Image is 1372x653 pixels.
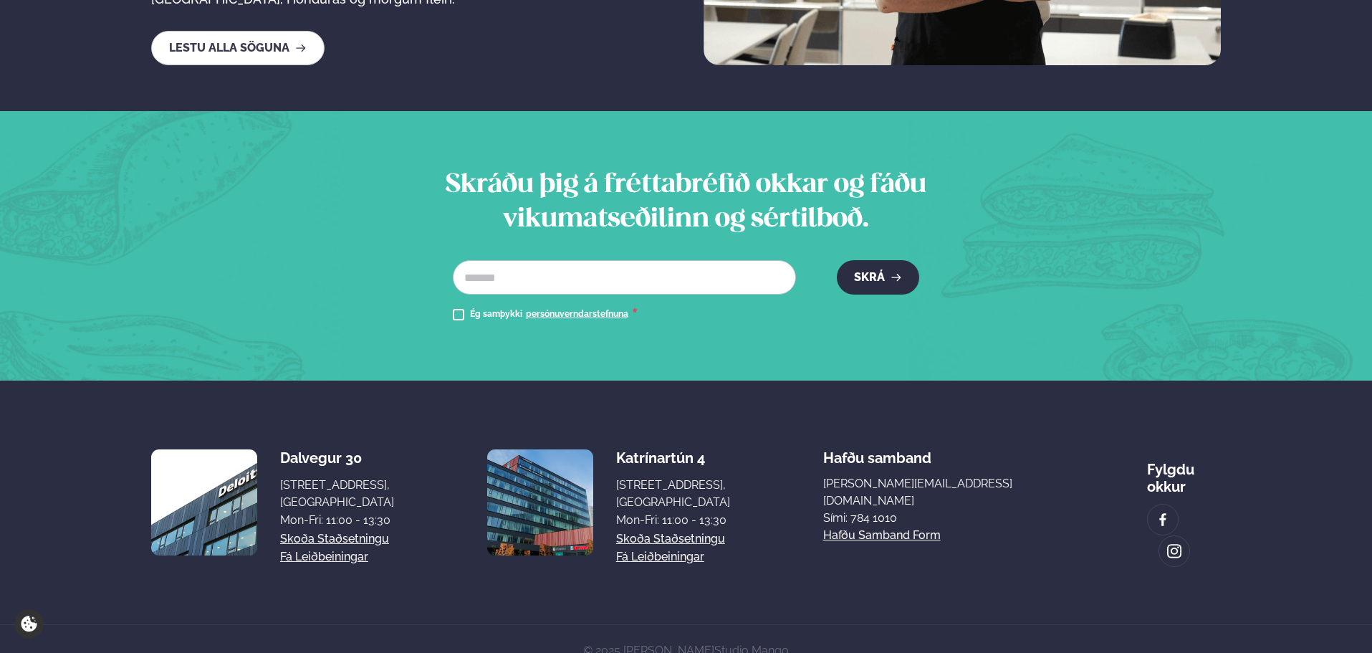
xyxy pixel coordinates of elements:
img: image alt [1166,543,1182,560]
div: Dalvegur 30 [280,449,394,467]
a: Lestu alla söguna [151,31,325,65]
img: image alt [487,449,593,556]
a: Cookie settings [14,609,44,639]
div: Ég samþykki [470,306,638,323]
a: Skoða staðsetningu [616,530,725,548]
div: [STREET_ADDRESS], [GEOGRAPHIC_DATA] [280,477,394,511]
a: [PERSON_NAME][EMAIL_ADDRESS][DOMAIN_NAME] [823,475,1054,510]
div: Mon-Fri: 11:00 - 13:30 [280,512,394,529]
span: Hafðu samband [823,438,931,467]
a: persónuverndarstefnuna [526,309,628,320]
h2: Skráðu þig á fréttabréfið okkar og fáðu vikumatseðilinn og sértilboð. [404,168,968,237]
div: Fylgdu okkur [1147,449,1221,495]
a: Fá leiðbeiningar [616,548,704,566]
a: image alt [1148,505,1178,535]
a: Hafðu samband form [823,527,941,544]
a: Fá leiðbeiningar [280,548,368,566]
img: image alt [151,449,257,556]
div: Katrínartún 4 [616,449,730,467]
a: image alt [1159,536,1189,566]
a: Skoða staðsetningu [280,530,389,548]
div: [STREET_ADDRESS], [GEOGRAPHIC_DATA] [616,477,730,511]
img: image alt [1155,512,1171,528]
button: Skrá [837,260,919,295]
p: Sími: 784 1010 [823,510,1054,527]
div: Mon-Fri: 11:00 - 13:30 [616,512,730,529]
